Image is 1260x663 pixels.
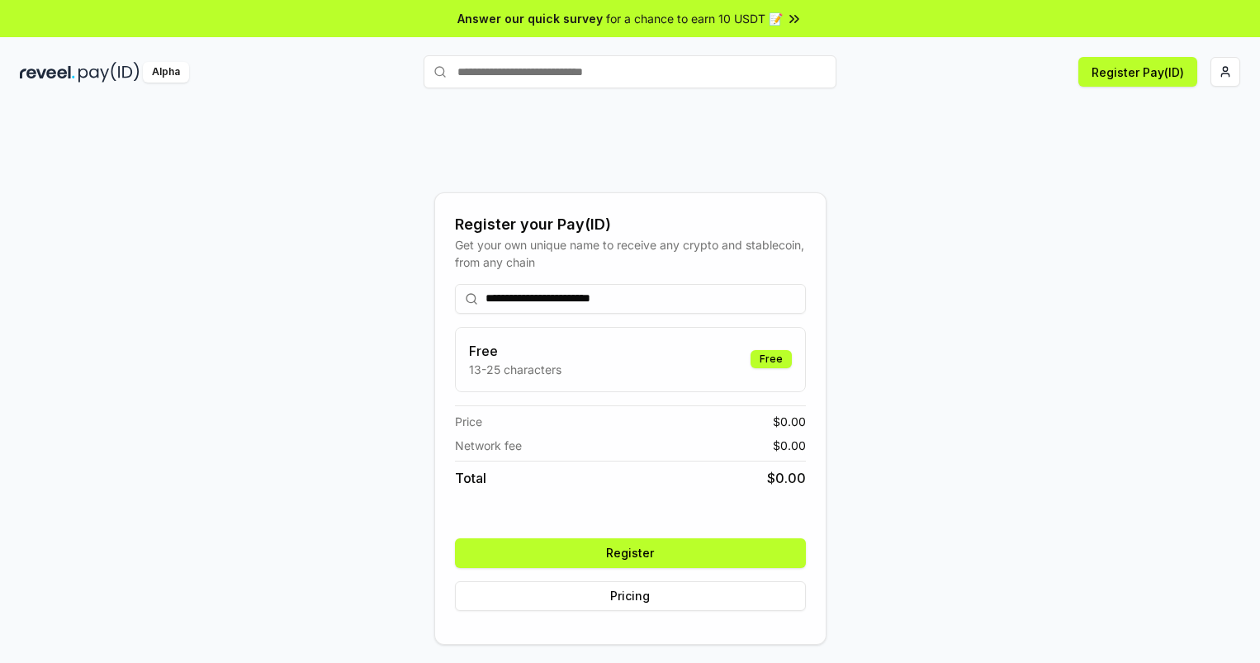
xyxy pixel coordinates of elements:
[606,10,783,27] span: for a chance to earn 10 USDT 📝
[751,350,792,368] div: Free
[1078,57,1197,87] button: Register Pay(ID)
[143,62,189,83] div: Alpha
[767,468,806,488] span: $ 0.00
[457,10,603,27] span: Answer our quick survey
[469,361,561,378] p: 13-25 characters
[20,62,75,83] img: reveel_dark
[773,437,806,454] span: $ 0.00
[455,236,806,271] div: Get your own unique name to receive any crypto and stablecoin, from any chain
[78,62,140,83] img: pay_id
[469,341,561,361] h3: Free
[455,413,482,430] span: Price
[773,413,806,430] span: $ 0.00
[455,437,522,454] span: Network fee
[455,538,806,568] button: Register
[455,581,806,611] button: Pricing
[455,213,806,236] div: Register your Pay(ID)
[455,468,486,488] span: Total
